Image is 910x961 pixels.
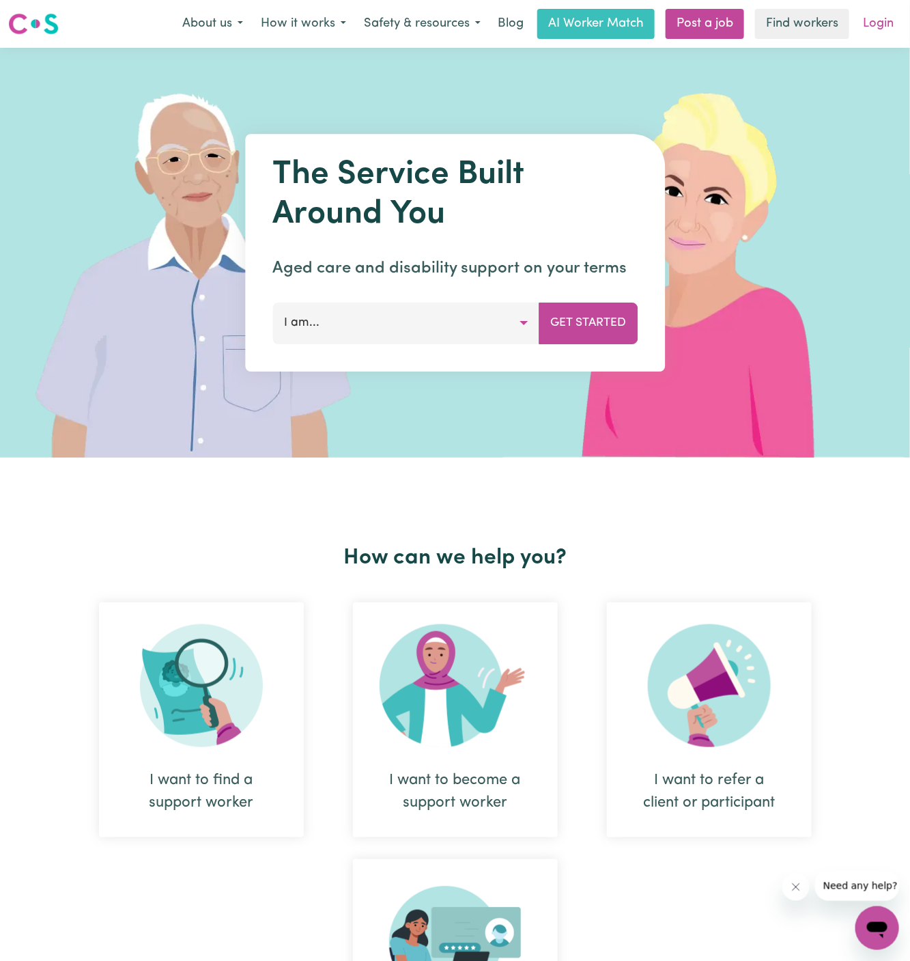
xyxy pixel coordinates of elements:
[272,303,539,344] button: I am...
[173,10,252,38] button: About us
[272,156,638,234] h1: The Service Built Around You
[815,871,899,901] iframe: Message from company
[8,12,59,36] img: Careseekers logo
[272,256,638,281] p: Aged care and disability support on your terms
[140,624,263,747] img: Search
[132,769,271,814] div: I want to find a support worker
[74,545,836,571] h2: How can we help you?
[782,874,810,901] iframe: Close message
[666,9,744,39] a: Post a job
[380,624,531,747] img: Become Worker
[8,8,59,40] a: Careseekers logo
[355,10,489,38] button: Safety & resources
[252,10,355,38] button: How it works
[607,602,812,837] div: I want to refer a client or participant
[648,624,771,747] img: Refer
[99,602,304,837] div: I want to find a support worker
[539,303,638,344] button: Get Started
[755,9,849,39] a: Find workers
[353,602,558,837] div: I want to become a support worker
[640,769,779,814] div: I want to refer a client or participant
[855,9,902,39] a: Login
[855,906,899,950] iframe: Button to launch messaging window
[537,9,655,39] a: AI Worker Match
[489,9,532,39] a: Blog
[386,769,525,814] div: I want to become a support worker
